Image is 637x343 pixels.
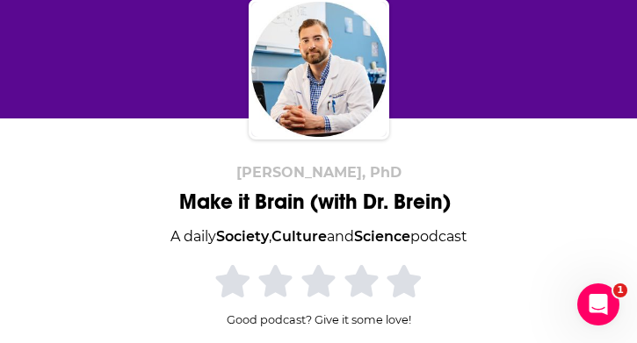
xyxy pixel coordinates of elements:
iframe: Intercom live chat [577,283,619,325]
span: , [269,228,271,245]
span: and [327,228,354,245]
a: Society [216,228,269,245]
div: Good podcast? Give it some love! [187,261,451,326]
span: [PERSON_NAME], PhD [236,164,402,181]
div: A daily podcast [170,225,467,248]
span: 1 [613,283,627,297]
span: Good podcast? Give it some love! [227,313,411,326]
img: Make it Brain (with Dr. Brein) [251,2,387,137]
a: Science [354,228,410,245]
a: Culture [271,228,327,245]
